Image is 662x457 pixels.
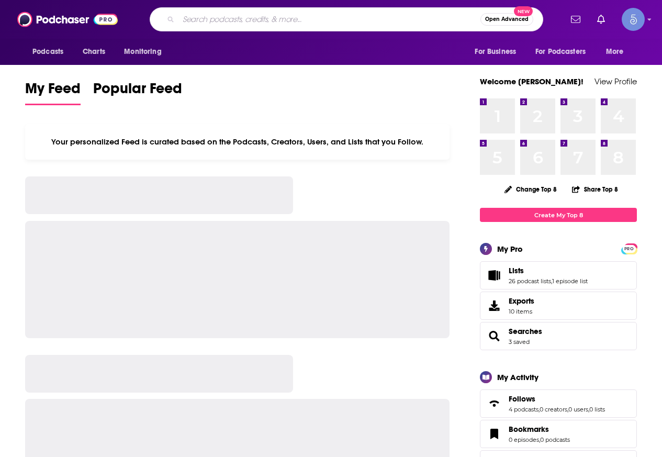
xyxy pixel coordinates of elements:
span: , [538,406,540,413]
a: 4 podcasts [509,406,538,413]
a: Lists [509,266,588,275]
a: View Profile [594,76,637,86]
span: Searches [480,322,637,350]
a: Show notifications dropdown [567,10,585,28]
a: 0 podcasts [540,436,570,443]
a: Create My Top 8 [480,208,637,222]
span: For Podcasters [535,44,586,59]
span: Podcasts [32,44,63,59]
a: Follows [509,394,605,404]
div: Search podcasts, credits, & more... [150,7,543,31]
a: 0 episodes [509,436,539,443]
a: 0 creators [540,406,567,413]
button: Change Top 8 [498,183,563,196]
span: More [606,44,624,59]
span: Monitoring [124,44,161,59]
a: Exports [480,292,637,320]
a: 0 users [568,406,588,413]
span: 10 items [509,308,534,315]
img: Podchaser - Follow, Share and Rate Podcasts [17,9,118,29]
button: Open AdvancedNew [480,13,533,26]
button: open menu [529,42,601,62]
a: Popular Feed [93,80,182,105]
span: Exports [509,296,534,306]
span: Popular Feed [93,80,182,104]
span: Open Advanced [485,17,529,22]
button: open menu [25,42,77,62]
span: , [567,406,568,413]
a: Searches [484,329,504,343]
button: Share Top 8 [571,179,619,199]
button: Show profile menu [622,8,645,31]
span: Follows [509,394,535,404]
a: Bookmarks [509,425,570,434]
img: User Profile [622,8,645,31]
span: , [588,406,589,413]
span: Charts [83,44,105,59]
a: Bookmarks [484,427,504,441]
span: , [551,277,552,285]
a: 0 lists [589,406,605,413]
span: Follows [480,389,637,418]
a: 26 podcast lists [509,277,551,285]
a: Follows [484,396,504,411]
a: Lists [484,268,504,283]
div: My Activity [497,372,538,382]
span: Logged in as Spiral5-G1 [622,8,645,31]
div: My Pro [497,244,523,254]
span: Bookmarks [480,420,637,448]
a: 3 saved [509,338,530,345]
a: My Feed [25,80,81,105]
span: Lists [480,261,637,289]
a: Charts [76,42,111,62]
span: , [539,436,540,443]
a: Show notifications dropdown [593,10,609,28]
button: open menu [599,42,637,62]
button: open menu [467,42,529,62]
span: Exports [484,298,504,313]
span: Bookmarks [509,425,549,434]
span: New [514,6,533,16]
span: For Business [475,44,516,59]
span: Lists [509,266,524,275]
a: Welcome [PERSON_NAME]! [480,76,584,86]
a: PRO [623,244,635,252]
span: PRO [623,245,635,253]
span: My Feed [25,80,81,104]
a: 1 episode list [552,277,588,285]
a: Searches [509,327,542,336]
button: open menu [117,42,175,62]
div: Your personalized Feed is curated based on the Podcasts, Creators, Users, and Lists that you Follow. [25,124,450,160]
input: Search podcasts, credits, & more... [178,11,480,28]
